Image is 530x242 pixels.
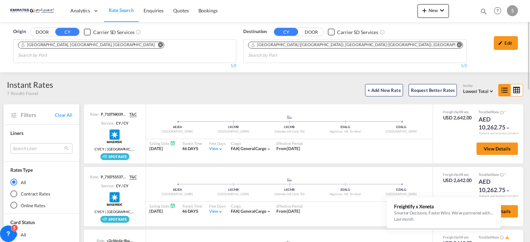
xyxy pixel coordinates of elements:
md-chips-wrap: Chips container. Use arrow keys to select chips. [17,40,233,61]
span: FAK [231,209,241,214]
div: P_7107580395_P01d3i1m7 [99,112,127,117]
div: Total Rate [479,235,513,240]
div: From 11 Aug 2025 [276,209,300,214]
span: | [238,209,240,214]
span: Subject to Remarks [504,110,506,114]
div: Colombo Intl Contr Tml [261,129,317,134]
span: FAR EAST/MIDDLE EAST - FM1 300 [107,209,135,214]
div: Press delete to remove this chip. [251,42,455,48]
div: general cargo [231,209,266,214]
div: ESALG [317,188,373,192]
img: Spot_rate_rollable_v2.png [100,216,129,223]
div: [DATE] [149,209,175,214]
span: Help [492,5,503,17]
span: Sell [455,110,461,114]
input: Search by Port [18,50,84,61]
md-select: Select: Lowest Total [463,87,495,95]
md-radio-button: All [10,179,72,186]
span: View Details [484,146,511,151]
span: Subject to Remarks [504,172,506,177]
div: [GEOGRAPHIC_DATA] [205,129,261,134]
div: Rollable available [100,153,129,160]
span: Sell [487,110,492,114]
div: Cargo [231,203,271,209]
div: Free Days [209,141,226,146]
md-icon: icon-chevron-down [218,209,223,214]
md-icon: Schedules Available [170,203,175,208]
span: FAK [231,146,241,151]
button: Spot Rates are dynamic & can fluctuate with time [499,172,504,178]
span: Service: [101,120,114,126]
md-icon: icon-chevron-down [438,6,446,14]
button: CY [55,28,79,36]
div: From 11 Aug 2025 [276,146,300,152]
div: Cargo [231,141,271,146]
input: Search by Port [248,50,314,61]
md-icon: icon-alert [505,235,509,240]
div: Rates Type [10,167,33,173]
md-icon: icon-chevron-down [266,209,271,214]
div: 46 DAYS [182,209,202,214]
div: Free Days [209,203,226,209]
span: From [DATE] [276,146,300,151]
div: USD 2,642.00 [443,177,472,184]
span: | [238,146,240,151]
span: New [420,8,446,13]
button: Spot Rates are dynamic & can fluctuate with time [499,235,504,240]
span: Service: [101,183,114,188]
span: Sell [455,235,461,239]
span: Enquiries [144,8,164,13]
div: Transit Time [182,141,202,146]
span: CY/CY [95,147,105,151]
div: S [507,5,518,16]
md-radio-button: Contract Rates [10,190,72,197]
span: Filters [21,111,55,119]
span: From [DATE] [276,209,300,214]
div: Rollable available [100,216,129,223]
button: icon-plus 400-fgNewicon-chevron-down [418,4,449,18]
div: Effective Period [276,203,303,209]
div: AED 10,262.75 [479,115,513,132]
div: 1/3 [13,63,236,69]
img: Maersk Spot [106,190,123,208]
img: Spot_rate_rollable_v2.png [100,153,129,160]
span: Rate: [90,174,99,180]
div: LKCMB [261,125,317,129]
span: Analytics [70,7,90,14]
md-chips-wrap: Chips container. Use arrow keys to select chips. [247,40,463,61]
div: P_7107555371_P01d3i1m6 [99,174,127,180]
div: general cargo [231,146,266,152]
div: Instant Rates [7,79,53,90]
div: LKCMB [261,188,317,192]
span: Clear All [55,112,72,118]
div: DZALG [373,125,429,129]
div: Alger (Algiers), Alger (Algiers), DZALG [251,42,453,48]
span: Bookings [198,8,218,13]
md-icon: icon-pencil [498,41,503,45]
span: | [104,147,107,151]
div: AED 10,262.75 [479,178,513,194]
span: Destination [243,28,267,35]
div: Press delete to remove this chip. [20,42,156,48]
div: [DATE] [149,146,175,152]
span: Rate: [90,112,99,117]
md-radio-button: All [10,231,72,238]
div: USD 2,642.00 [443,114,472,121]
button: DOOR [299,28,323,36]
img: Maersk Spot [106,128,123,145]
button: DOOR [30,28,54,36]
div: Algeciras - ML Terminal [317,129,373,134]
md-icon: icon-chevron-down [266,147,271,151]
span: T&C [129,174,137,180]
md-icon: icon-chevron-down [506,126,510,130]
div: Viewicon-chevron-down [209,146,223,152]
div: Freight Rate [443,235,472,240]
div: 1/3 [243,63,467,69]
md-checkbox: Checkbox No Ink [328,28,378,35]
span: | [104,209,107,214]
span: FAR EAST/MIDDLE EAST - FM1 300 [107,147,135,151]
div: Help [492,5,507,17]
span: Sell [487,172,492,177]
md-icon: icon-format-list-bulleted [499,84,511,96]
div: icon-magnify [480,8,488,18]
